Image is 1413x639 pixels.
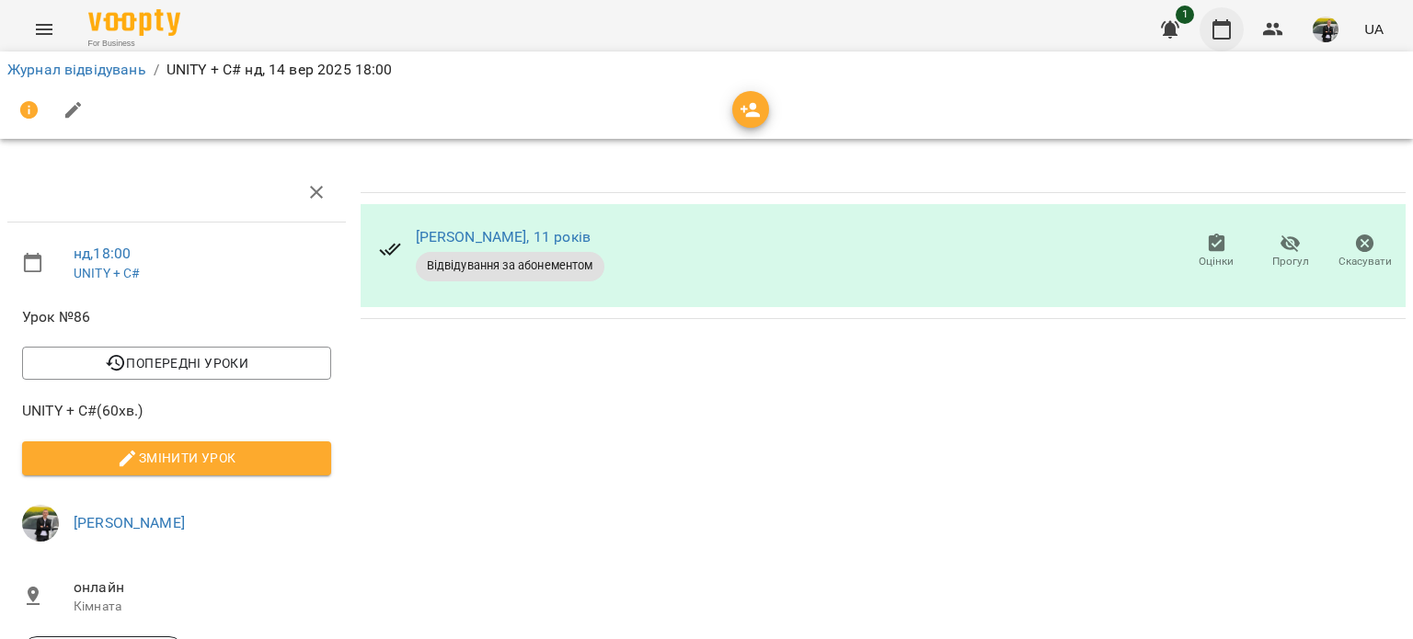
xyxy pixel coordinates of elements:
button: Змінити урок [22,441,331,474]
span: Відвідування за абонементом [416,257,604,274]
span: Оцінки [1199,254,1234,269]
button: Прогул [1254,226,1328,278]
a: Журнал відвідувань [7,61,146,78]
button: Скасувати [1327,226,1402,278]
p: Кімната [74,598,331,616]
span: 1 [1176,6,1194,24]
span: Урок №86 [22,306,331,328]
span: UA [1364,19,1384,39]
nav: breadcrumb [7,59,1406,81]
span: UNITY + C# ( 60 хв. ) [22,400,331,422]
a: нд , 18:00 [74,245,131,262]
img: a92d573242819302f0c564e2a9a4b79e.jpg [1313,17,1338,42]
span: Змінити урок [37,447,316,469]
span: Попередні уроки [37,352,316,374]
a: UNITY + C# [74,266,139,280]
button: Попередні уроки [22,347,331,380]
button: Оцінки [1179,226,1254,278]
a: [PERSON_NAME], 11 років [416,228,591,245]
img: a92d573242819302f0c564e2a9a4b79e.jpg [22,505,59,542]
a: [PERSON_NAME] [74,514,185,531]
button: UA [1357,12,1391,46]
li: / [154,59,159,81]
img: Voopty Logo [88,9,180,36]
span: Скасувати [1338,254,1392,269]
span: Прогул [1272,254,1309,269]
p: UNITY + C# нд, 14 вер 2025 18:00 [167,59,393,81]
button: Menu [22,7,66,51]
span: онлайн [74,576,331,599]
span: For Business [88,38,180,50]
